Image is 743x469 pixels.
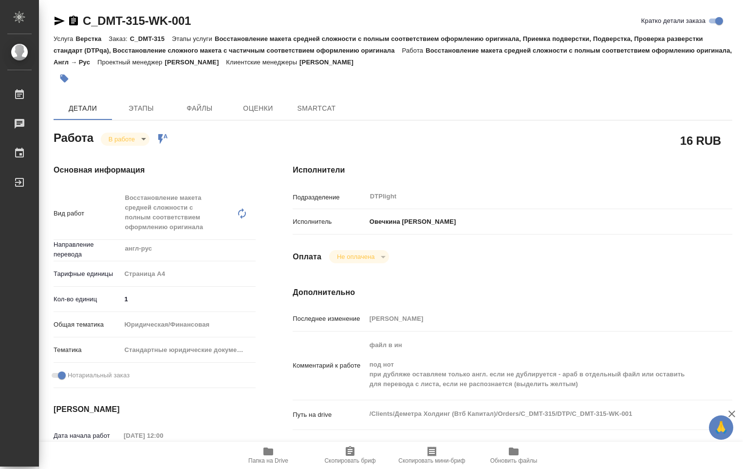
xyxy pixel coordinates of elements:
p: [PERSON_NAME] [299,59,361,66]
p: Услуга [54,35,75,42]
span: Детали [59,102,106,115]
p: Дата начала работ [54,431,120,441]
button: Скопировать ссылку для ЯМессенджера [54,15,65,27]
span: Файлы [176,102,223,115]
button: 🙏 [709,415,733,440]
p: Работа [402,47,426,54]
h2: Работа [54,128,93,146]
input: ✎ Введи что-нибудь [121,292,256,306]
p: [PERSON_NAME] [165,59,226,66]
p: Клиентские менеджеры [226,59,299,66]
p: Путь на drive [293,410,366,420]
button: В работе [106,135,138,143]
textarea: /Clients/Деметра Холдинг (Втб Капитал)/Orders/C_DMT-315/DTP/C_DMT-315-WK-001 [366,406,696,422]
p: Этапы услуги [172,35,215,42]
button: Скопировать ссылку [68,15,79,27]
p: Исполнитель [293,217,366,227]
span: Скопировать мини-бриф [398,457,465,464]
button: Не оплачена [334,253,377,261]
div: Стандартные юридические документы, договоры, уставы [121,342,256,358]
h4: Исполнители [293,164,732,176]
input: Пустое поле [120,429,205,443]
p: Кол-во единиц [54,294,121,304]
button: Обновить файлы [473,442,555,469]
p: Последнее изменение [293,314,366,324]
p: Вид работ [54,209,121,218]
p: Общая тематика [54,320,121,330]
a: C_DMT-315-WK-001 [83,14,191,27]
button: Папка на Drive [227,442,309,469]
button: Добавить тэг [54,68,75,89]
p: Подразделение [293,193,366,202]
button: Скопировать мини-бриф [391,442,473,469]
span: Кратко детали заказа [641,16,706,26]
input: Пустое поле [366,312,696,326]
h2: 16 RUB [680,132,721,149]
textarea: файл в ин под нот при дубляже оставляем только англ. если не дублируется - араб в отдельный файл ... [366,337,696,392]
h4: Основная информация [54,164,254,176]
p: Заказ: [109,35,130,42]
div: В работе [101,133,149,146]
div: В работе [329,250,389,263]
h4: Дополнительно [293,287,732,298]
div: Юридическая/Финансовая [121,316,256,333]
p: Верстка [75,35,109,42]
p: Проектный менеджер [97,59,165,66]
h4: Оплата [293,251,321,263]
p: Тарифные единицы [54,269,121,279]
span: Скопировать бриф [324,457,375,464]
p: C_DMT-315 [130,35,172,42]
span: Оценки [235,102,281,115]
span: Папка на Drive [248,457,288,464]
span: Нотариальный заказ [68,371,130,380]
span: Обновить файлы [490,457,538,464]
p: Комментарий к работе [293,361,366,371]
p: Овечкина [PERSON_NAME] [366,217,456,227]
h4: [PERSON_NAME] [54,404,254,415]
span: SmartCat [293,102,340,115]
button: Скопировать бриф [309,442,391,469]
span: Этапы [118,102,165,115]
p: Тематика [54,345,121,355]
p: Направление перевода [54,240,121,259]
div: Страница А4 [121,266,256,282]
p: Восстановление макета средней сложности с полным соответствием оформлению оригинала, Приемка подв... [54,35,703,54]
span: 🙏 [713,417,729,438]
